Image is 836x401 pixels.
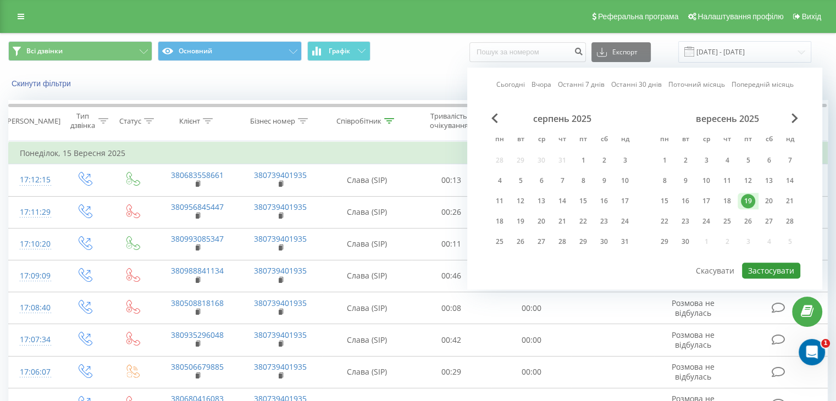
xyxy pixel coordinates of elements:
input: Пошук за номером [469,42,586,62]
div: пн 11 серп 2025 р. [489,193,510,209]
div: 22 [657,214,672,229]
div: 17:12:15 [20,169,49,191]
div: 17:10:20 [20,233,49,255]
div: ср 3 вер 2025 р. [696,152,717,169]
abbr: четвер [719,132,735,148]
div: 17:11:29 [20,202,49,223]
span: Розмова не відбулась [672,330,715,350]
div: 24 [699,214,713,229]
div: 7 [783,153,797,168]
div: 15 [576,194,590,208]
div: вт 16 вер 2025 р. [675,193,696,209]
a: Сьогодні [496,80,525,90]
div: 28 [783,214,797,229]
div: пт 22 серп 2025 р. [573,213,594,230]
div: 17:07:34 [20,329,49,350]
a: 380739401935 [254,361,307,372]
a: 380739401935 [254,330,307,340]
div: 12 [741,174,755,188]
div: пн 25 серп 2025 р. [489,233,510,250]
span: Всі дзвінки [26,47,63,55]
div: сб 9 серп 2025 р. [594,172,614,189]
div: ср 13 серп 2025 р. [531,193,552,209]
iframe: Intercom live chat [799,339,825,365]
button: Скинути фільтри [8,79,76,88]
div: нд 17 серп 2025 р. [614,193,635,209]
div: 20 [534,214,549,229]
div: 15 [657,194,672,208]
div: вт 12 серп 2025 р. [510,193,531,209]
abbr: вівторок [677,132,694,148]
abbr: субота [761,132,777,148]
div: 30 [678,235,693,249]
a: Останні 30 днів [611,80,662,90]
div: 31 [618,235,632,249]
button: Експорт [591,42,651,62]
div: ср 20 серп 2025 р. [531,213,552,230]
abbr: субота [596,132,612,148]
span: Розмова не відбулась [672,361,715,382]
div: Співробітник [336,116,381,126]
div: 10 [618,174,632,188]
td: Слава (SIP) [322,228,412,260]
div: вт 19 серп 2025 р. [510,213,531,230]
div: вересень 2025 [654,113,800,124]
div: 7 [555,174,569,188]
a: Вчора [532,80,551,90]
abbr: середа [698,132,715,148]
div: вт 26 серп 2025 р. [510,233,531,250]
a: 380739401935 [254,233,307,244]
abbr: четвер [554,132,571,148]
td: Слава (SIP) [322,196,412,228]
td: 00:00 [491,292,571,324]
div: чт 25 вер 2025 р. [717,213,738,230]
span: Графік [329,47,350,55]
a: 380739401935 [254,170,307,180]
span: Previous Month [491,113,498,123]
div: 8 [576,174,590,188]
div: 26 [513,235,528,249]
div: вт 9 вер 2025 р. [675,172,696,189]
a: 380956845447 [171,202,224,212]
div: 19 [513,214,528,229]
div: пт 26 вер 2025 р. [738,213,759,230]
div: 12 [513,194,528,208]
div: нд 7 вер 2025 р. [779,152,800,169]
div: пт 1 серп 2025 р. [573,152,594,169]
div: пт 15 серп 2025 р. [573,193,594,209]
a: Останні 7 днів [558,80,605,90]
div: пн 18 серп 2025 р. [489,213,510,230]
div: 3 [618,153,632,168]
button: Застосувати [742,263,800,279]
button: Всі дзвінки [8,41,152,61]
div: нд 24 серп 2025 р. [614,213,635,230]
div: чт 28 серп 2025 р. [552,233,573,250]
div: 22 [576,214,590,229]
td: 00:13 [412,164,491,196]
td: 00:00 [491,356,571,388]
div: 25 [720,214,734,229]
div: чт 21 серп 2025 р. [552,213,573,230]
div: Статус [119,116,141,126]
td: Слава (SIP) [322,324,412,356]
div: 11 [492,194,507,208]
div: 13 [534,194,549,208]
td: Слава (SIP) [322,356,412,388]
div: 2 [597,153,611,168]
a: 380993085347 [171,233,224,244]
span: Вихід [802,12,821,21]
div: [PERSON_NAME] [5,116,60,126]
div: 4 [492,174,507,188]
div: 1 [576,153,590,168]
div: пн 4 серп 2025 р. [489,172,510,189]
a: 380739401935 [254,298,307,308]
div: 27 [534,235,549,249]
div: Тип дзвінка [69,112,95,130]
div: 29 [576,235,590,249]
div: нд 3 серп 2025 р. [614,152,635,169]
abbr: середа [533,132,550,148]
div: серпень 2025 [489,113,635,124]
div: нд 31 серп 2025 р. [614,233,635,250]
div: вт 2 вер 2025 р. [675,152,696,169]
div: ср 27 серп 2025 р. [531,233,552,250]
